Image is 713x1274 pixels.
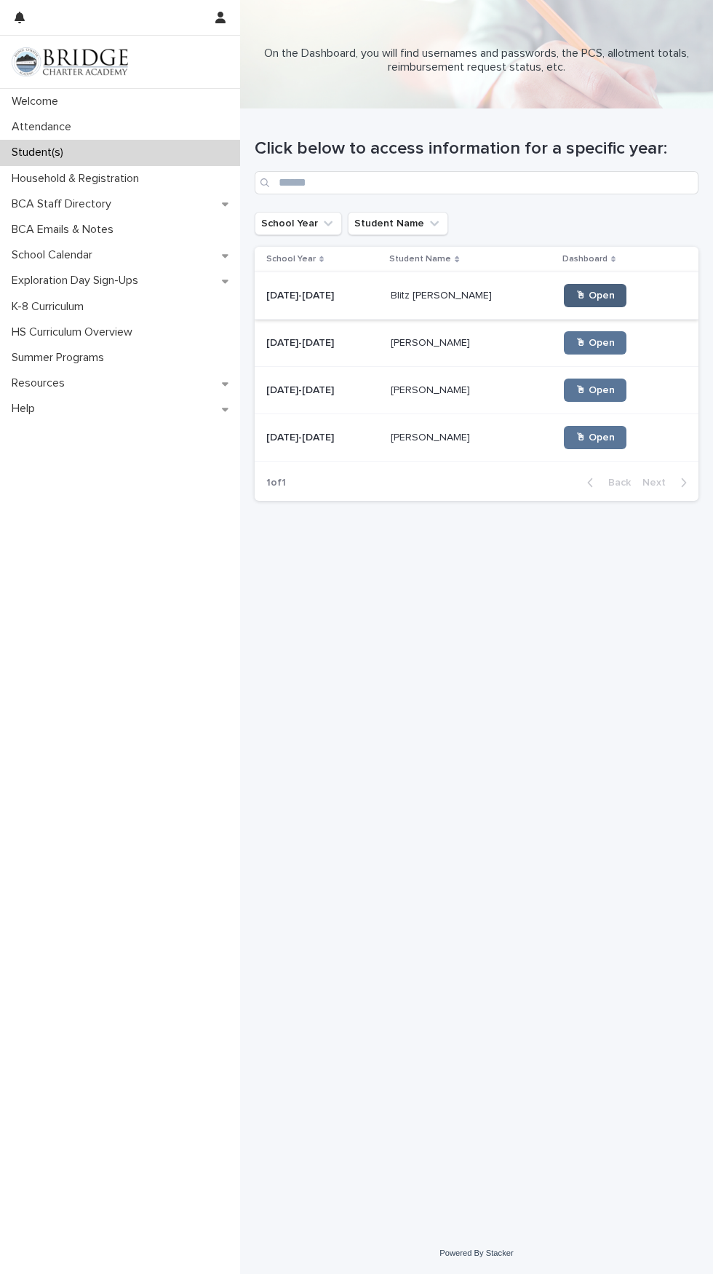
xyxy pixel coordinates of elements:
img: V1C1m3IdTEidaUdm9Hs0 [12,47,128,76]
a: 🖱 Open [564,426,626,449]
p: Household & Registration [6,172,151,186]
tr: [DATE]-[DATE][DATE]-[DATE] [PERSON_NAME][PERSON_NAME] 🖱 Open [255,414,698,462]
h1: Click below to access information for a specific year: [255,138,698,159]
p: Dashboard [562,251,608,267]
p: [DATE]-[DATE] [266,429,337,444]
a: Powered By Stacker [439,1249,513,1257]
p: [DATE]-[DATE] [266,381,337,397]
p: Attendance [6,120,83,134]
a: 🖱 Open [564,284,626,307]
p: HS Curriculum Overview [6,325,144,339]
p: Resources [6,376,76,390]
a: 🖱 Open [564,331,626,355]
p: K-8 Curriculum [6,300,95,314]
button: Student Name [348,212,448,235]
span: 🖱 Open [575,385,615,395]
p: [DATE]-[DATE] [266,287,337,302]
button: Back [575,476,637,489]
span: Next [642,478,674,488]
p: Student Name [389,251,451,267]
tr: [DATE]-[DATE][DATE]-[DATE] [PERSON_NAME][PERSON_NAME] 🖱 Open [255,367,698,414]
span: 🖱 Open [575,290,615,301]
p: BCA Emails & Notes [6,223,125,237]
p: Exploration Day Sign-Ups [6,274,150,288]
p: BCA Staff Directory [6,197,123,211]
tr: [DATE]-[DATE][DATE]-[DATE] Blitz [PERSON_NAME]Blitz [PERSON_NAME] 🖱 Open [255,272,698,320]
p: Help [6,402,47,416]
tr: [DATE]-[DATE][DATE]-[DATE] [PERSON_NAME][PERSON_NAME] 🖱 Open [255,320,698,367]
button: Next [637,476,698,489]
p: School Year [266,251,316,267]
p: On the Dashboard, you will find usernames and passwords, the PCS, allotment totals, reimbursement... [255,47,698,74]
p: [PERSON_NAME] [391,334,473,349]
p: Blitz [PERSON_NAME] [391,287,495,302]
span: 🖱 Open [575,338,615,348]
p: 1 of 1 [255,465,298,501]
p: Welcome [6,95,70,108]
p: Summer Programs [6,351,116,365]
p: Student(s) [6,146,75,159]
span: 🖱 Open [575,432,615,443]
p: [PERSON_NAME] [391,429,473,444]
p: [DATE]-[DATE] [266,334,337,349]
button: School Year [255,212,342,235]
a: 🖱 Open [564,379,626,402]
p: [PERSON_NAME] [391,381,473,397]
p: School Calendar [6,248,104,262]
span: Back [600,478,631,488]
input: Search [255,171,698,194]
